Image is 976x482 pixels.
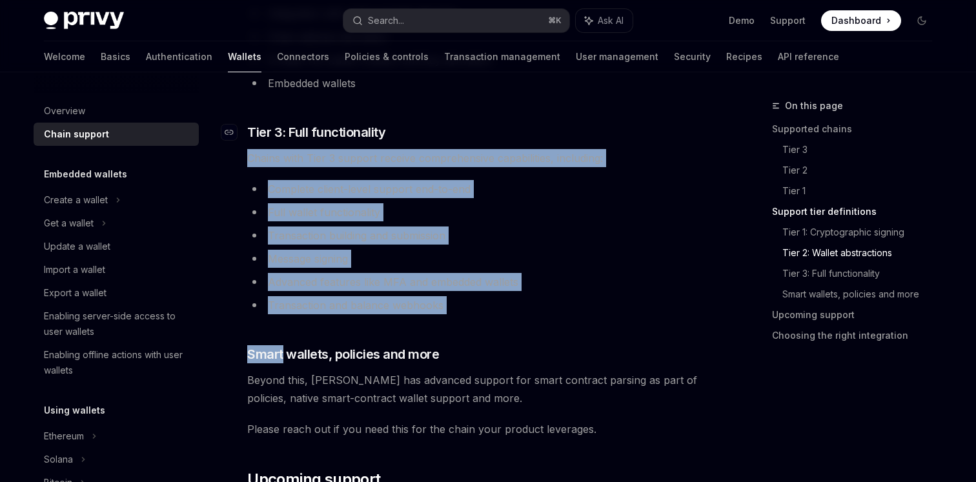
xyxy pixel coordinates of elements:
[247,203,713,221] li: Full wallet functionality
[146,41,212,72] a: Authentication
[44,216,94,231] div: Get a wallet
[34,235,199,258] a: Update a wallet
[831,14,881,27] span: Dashboard
[782,243,942,263] a: Tier 2: Wallet abstractions
[772,201,942,222] a: Support tier definitions
[44,41,85,72] a: Welcome
[44,126,109,142] div: Chain support
[34,258,199,281] a: Import a wallet
[44,12,124,30] img: dark logo
[34,343,199,382] a: Enabling offline actions with user wallets
[34,305,199,343] a: Enabling server-side access to user wallets
[44,192,108,208] div: Create a wallet
[772,305,942,325] a: Upcoming support
[247,123,385,141] span: Tier 3: Full functionality
[729,14,755,27] a: Demo
[782,160,942,181] a: Tier 2
[247,180,713,198] li: Complete client-level support end-to-end
[343,9,569,32] button: Search...⌘K
[726,41,762,72] a: Recipes
[821,10,901,31] a: Dashboard
[785,98,843,114] span: On this page
[368,13,404,28] div: Search...
[782,263,942,284] a: Tier 3: Full functionality
[277,41,329,72] a: Connectors
[598,14,624,27] span: Ask AI
[548,15,562,26] span: ⌘ K
[674,41,711,72] a: Security
[576,9,633,32] button: Ask AI
[247,345,439,363] span: Smart wallets, policies and more
[576,41,658,72] a: User management
[247,226,713,245] li: Transaction building and submission
[247,273,713,291] li: Advanced features like MFA and embedded wallets
[44,262,105,277] div: Import a wallet
[101,41,130,72] a: Basics
[247,296,713,314] li: Transaction and balance webhooks
[34,281,199,305] a: Export a wallet
[911,10,932,31] button: Toggle dark mode
[221,123,247,141] a: Navigate to header
[772,325,942,346] a: Choosing the right integration
[44,452,73,467] div: Solana
[782,181,942,201] a: Tier 1
[247,250,713,268] li: Message signing
[247,74,713,92] li: Embedded wallets
[44,166,127,182] h5: Embedded wallets
[772,119,942,139] a: Supported chains
[44,308,191,339] div: Enabling server-side access to user wallets
[782,222,942,243] a: Tier 1: Cryptographic signing
[44,103,85,119] div: Overview
[782,284,942,305] a: Smart wallets, policies and more
[345,41,429,72] a: Policies & controls
[247,371,713,407] span: Beyond this, [PERSON_NAME] has advanced support for smart contract parsing as part of policies, n...
[44,239,110,254] div: Update a wallet
[44,403,105,418] h5: Using wallets
[770,14,806,27] a: Support
[228,41,261,72] a: Wallets
[247,420,713,438] span: Please reach out if you need this for the chain your product leverages.
[782,139,942,160] a: Tier 3
[444,41,560,72] a: Transaction management
[44,285,107,301] div: Export a wallet
[34,123,199,146] a: Chain support
[44,428,84,444] div: Ethereum
[44,347,191,378] div: Enabling offline actions with user wallets
[778,41,839,72] a: API reference
[247,149,713,167] span: Chains with Tier 3 support receive comprehensive capabilities, including:
[34,99,199,123] a: Overview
